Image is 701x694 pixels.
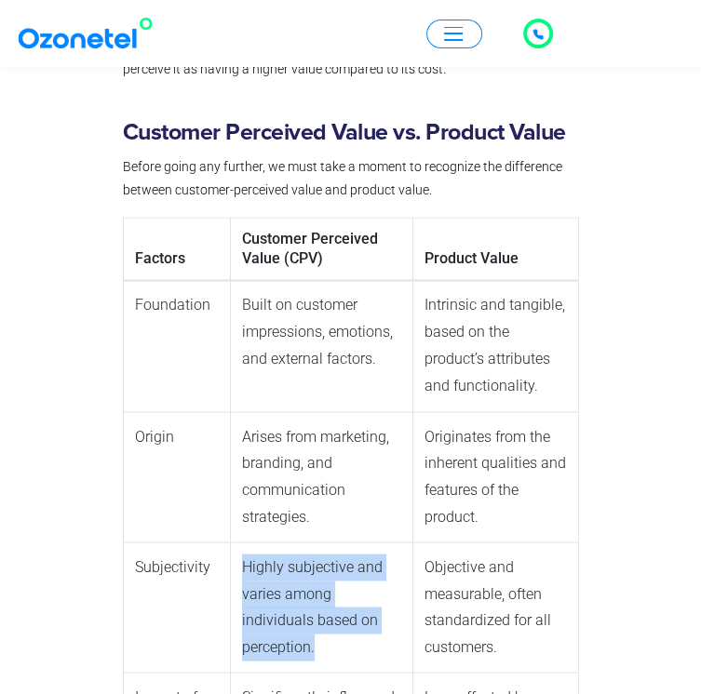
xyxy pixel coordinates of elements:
th: Customer Perceived Value (CPV) [230,218,412,281]
td: Arises from marketing, branding, and communication strategies. [230,411,412,541]
td: Subjectivity [123,541,230,672]
th: Factors [123,218,230,281]
td: Objective and measurable, often standardized for all customers. [413,541,578,672]
td: Foundation [123,280,230,411]
td: Highly subjective and varies among individuals based on perception. [230,541,412,672]
td: Originates from the inherent qualities and features of the product. [413,411,578,541]
strong: Customer Perceived Value vs. Product Value [123,121,566,144]
span: Think of CPV as a representation of the balance between investment and return. Customers are more... [123,14,541,75]
td: Intrinsic and tangible, based on the product’s attributes and functionality. [413,280,578,411]
span: Before going any further, we must take a moment to recognize the difference between customer-perc... [123,159,562,197]
td: Origin [123,411,230,541]
th: Product Value [413,218,578,281]
td: Built on customer impressions, emotions, and external factors. [230,280,412,411]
